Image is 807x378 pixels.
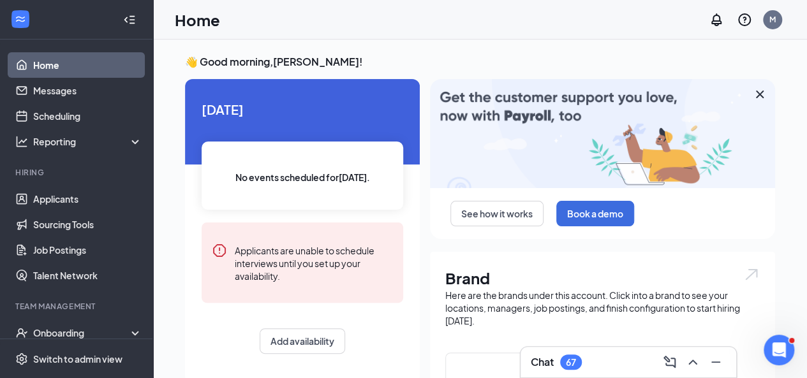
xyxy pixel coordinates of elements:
[212,243,227,258] svg: Error
[709,12,724,27] svg: Notifications
[685,354,700,370] svg: ChevronUp
[33,103,142,129] a: Scheduling
[123,13,136,26] svg: Collapse
[752,87,767,102] svg: Cross
[33,135,143,148] div: Reporting
[202,99,403,119] span: [DATE]
[531,355,554,369] h3: Chat
[764,335,794,365] iframe: Intercom live chat
[430,79,775,188] img: payroll-large.gif
[445,267,760,289] h1: Brand
[15,301,140,312] div: Team Management
[33,186,142,212] a: Applicants
[660,352,680,372] button: ComposeMessage
[15,353,28,365] svg: Settings
[14,13,27,25] svg: WorkstreamLogo
[15,135,28,148] svg: Analysis
[662,354,677,370] svg: ComposeMessage
[185,55,775,69] h3: 👋 Good morning, [PERSON_NAME] !
[566,357,576,368] div: 67
[15,326,28,339] svg: UserCheck
[15,167,140,178] div: Hiring
[769,14,776,25] div: M
[33,78,142,103] a: Messages
[706,352,726,372] button: Minimize
[683,352,703,372] button: ChevronUp
[235,170,370,184] span: No events scheduled for [DATE] .
[175,9,220,31] h1: Home
[450,201,544,226] button: See how it works
[737,12,752,27] svg: QuestionInfo
[556,201,634,226] button: Book a demo
[260,328,345,354] button: Add availability
[33,52,142,78] a: Home
[235,243,393,282] div: Applicants are unable to schedule interviews until you set up your availability.
[33,237,142,263] a: Job Postings
[708,354,723,370] svg: Minimize
[743,267,760,282] img: open.6027fd2a22e1237b5b06.svg
[33,212,142,237] a: Sourcing Tools
[33,353,122,365] div: Switch to admin view
[33,326,131,339] div: Onboarding
[445,289,760,327] div: Here are the brands under this account. Click into a brand to see your locations, managers, job p...
[33,263,142,288] a: Talent Network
